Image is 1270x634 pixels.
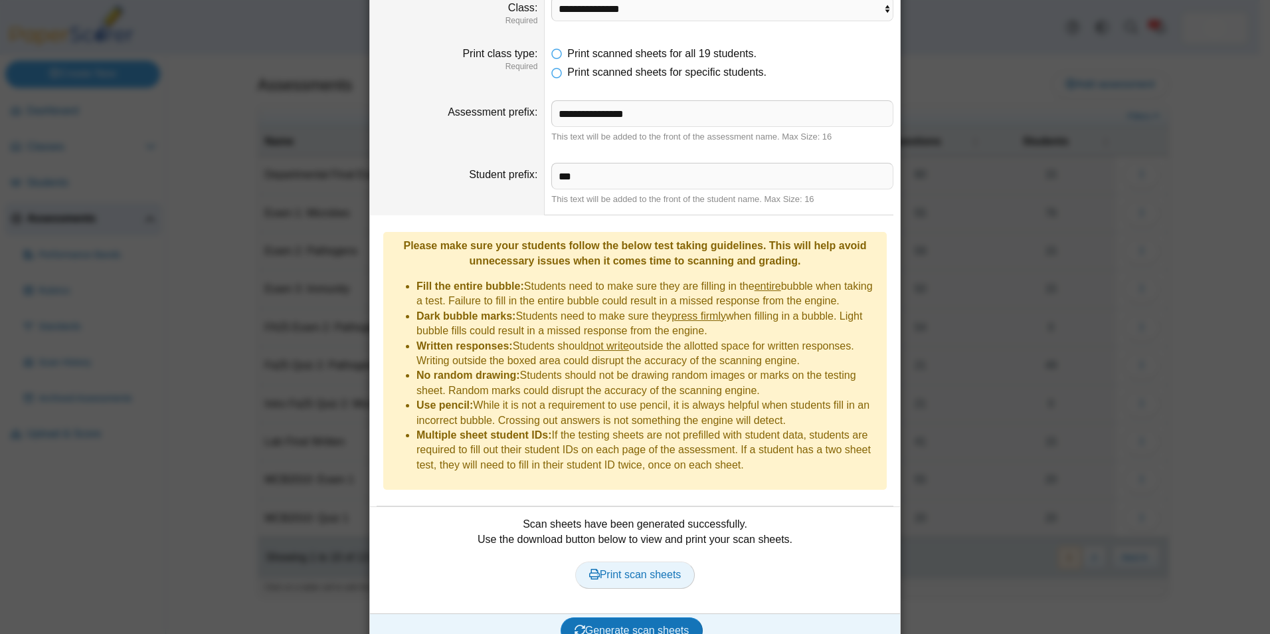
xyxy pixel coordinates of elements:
div: This text will be added to the front of the assessment name. Max Size: 16 [551,131,893,143]
label: Assessment prefix [448,106,537,118]
u: not write [589,340,628,352]
b: Multiple sheet student IDs: [416,429,552,441]
b: Use pencil: [416,399,473,411]
li: Students should outside the allotted space for written responses. Writing outside the boxed area ... [416,339,880,369]
span: Print scanned sheets for all 19 students. [567,48,757,59]
b: Written responses: [416,340,513,352]
div: Scan sheets have been generated successfully. Use the download button below to view and print you... [377,517,893,603]
span: Print scan sheets [589,569,681,580]
b: Dark bubble marks: [416,310,515,322]
li: If the testing sheets are not prefilled with student data, students are required to fill out thei... [416,428,880,473]
li: Students should not be drawing random images or marks on the testing sheet. Random marks could di... [416,368,880,398]
u: entire [755,280,781,292]
label: Print class type [462,48,537,59]
a: Print scan sheets [575,562,695,588]
dfn: Required [377,61,537,72]
dfn: Required [377,15,537,27]
u: press firmly [672,310,726,322]
div: This text will be added to the front of the student name. Max Size: 16 [551,193,893,205]
span: Print scanned sheets for specific students. [567,66,767,78]
li: Students need to make sure they are filling in the bubble when taking a test. Failure to fill in ... [416,279,880,309]
b: Please make sure your students follow the below test taking guidelines. This will help avoid unne... [403,240,866,266]
b: Fill the entire bubble: [416,280,524,292]
b: No random drawing: [416,370,520,381]
li: Students need to make sure they when filling in a bubble. Light bubble fills could result in a mi... [416,309,880,339]
label: Class [508,2,537,13]
li: While it is not a requirement to use pencil, it is always helpful when students fill in an incorr... [416,398,880,428]
label: Student prefix [469,169,537,180]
